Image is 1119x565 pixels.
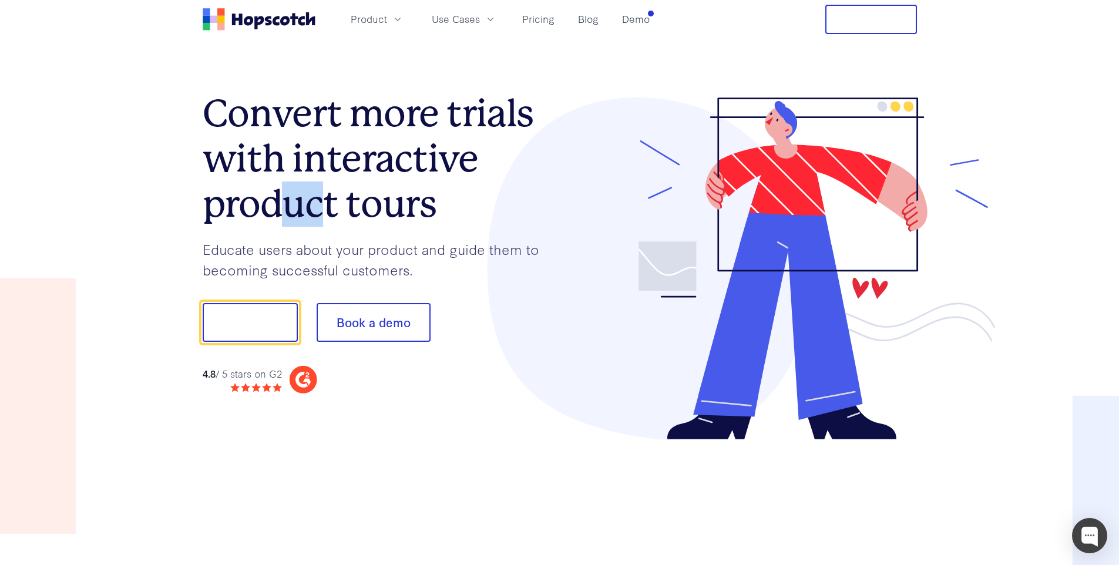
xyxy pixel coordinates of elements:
button: Show me! [203,303,298,342]
span: Product [351,12,387,26]
button: Use Cases [425,9,503,29]
a: Home [203,8,315,31]
strong: 4.8 [203,366,216,380]
a: Demo [617,9,654,29]
a: Blog [573,9,603,29]
h1: Convert more trials with interactive product tours [203,91,560,226]
p: Educate users about your product and guide them to becoming successful customers. [203,239,560,280]
button: Book a demo [317,303,431,342]
button: Product [344,9,411,29]
button: Free Trial [825,5,917,34]
a: Pricing [518,9,559,29]
span: Use Cases [432,12,480,26]
div: / 5 stars on G2 [203,366,282,381]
